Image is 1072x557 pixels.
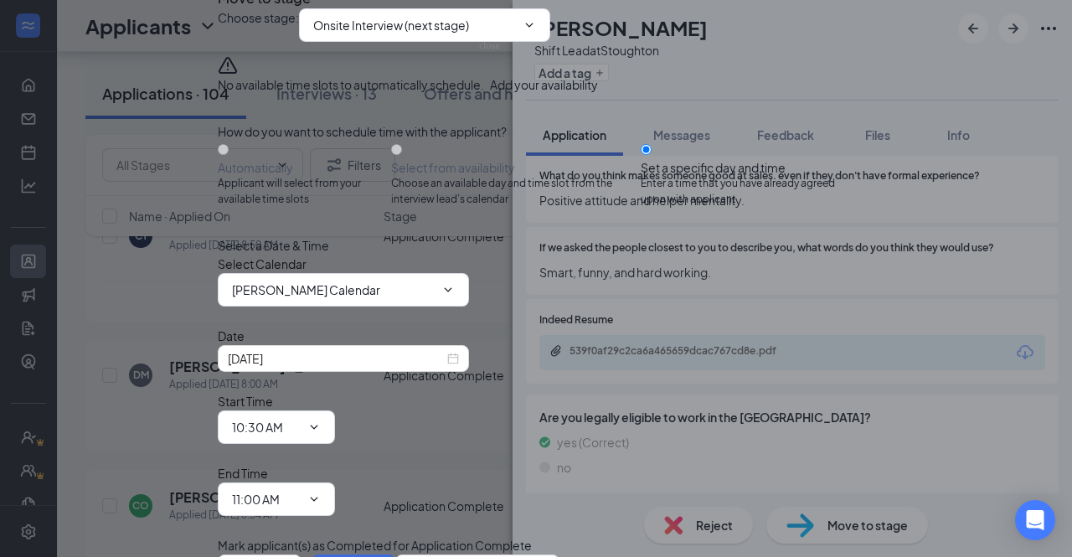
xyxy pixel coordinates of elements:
[218,159,391,176] div: Automatically
[218,8,299,42] span: Choose stage :
[218,236,854,255] div: Select a Date & Time
[1015,500,1055,540] div: Open Intercom Messenger
[218,256,307,271] span: Select Calendar
[218,466,268,481] span: End Time
[218,75,854,94] div: No available time slots to automatically schedule.
[218,394,273,409] span: Start Time
[641,176,854,208] span: Enter a time that you have already agreed upon with applicant
[218,536,532,554] span: Mark applicant(s) as Completed for Application Complete
[218,176,391,208] span: Applicant will select from your available time slots
[307,493,321,506] svg: ChevronDown
[218,55,238,75] svg: Warning
[218,328,245,343] span: Date
[228,349,444,368] input: Sep 16, 2025
[523,18,536,32] svg: ChevronDown
[391,176,641,208] span: Choose an available day and time slot from the interview lead’s calendar
[441,283,455,297] svg: ChevronDown
[490,75,598,94] button: Add your availability
[232,418,301,436] input: Start time
[307,420,321,434] svg: ChevronDown
[391,159,641,176] div: Select from availability
[232,490,301,508] input: End time
[218,122,854,141] div: How do you want to schedule time with the applicant?
[641,159,854,176] div: Set a specific day and time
